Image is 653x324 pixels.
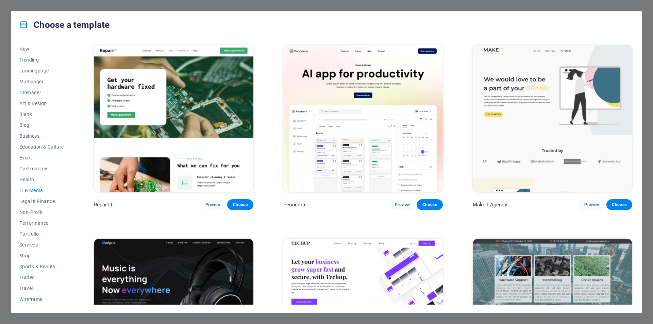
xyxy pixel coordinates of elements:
[19,98,64,109] button: Art & Design
[19,166,64,171] span: Gastronomy
[19,196,64,207] button: Legal & Finance
[19,185,64,196] button: IT & Media
[19,163,64,174] button: Gastronomy
[417,199,442,210] button: Choose
[19,218,64,228] button: Performance
[19,188,64,193] span: IT & Media
[19,131,64,141] button: Business
[19,286,64,291] span: Travel
[19,250,64,261] button: Shop
[19,54,64,65] button: Trending
[19,283,64,294] button: Travel
[19,90,64,95] span: Onepager
[19,101,64,106] span: Art & Design
[19,207,64,218] button: Non-Profit
[227,199,253,210] button: Choose
[19,177,64,182] span: Health
[19,272,64,283] button: Trades
[19,65,64,76] button: Landingpage
[283,45,443,192] img: Peoneera
[200,199,226,210] button: Preview
[19,122,64,128] span: Blog
[19,275,64,280] span: Trades
[19,57,64,63] span: Trending
[19,46,64,52] span: New
[19,199,64,204] span: Legal & Finance
[19,209,64,215] span: Non-Profit
[19,152,64,163] button: Event
[94,201,113,208] p: RepairIT
[579,199,605,210] button: Preview
[19,68,64,73] span: Landingpage
[19,239,64,250] button: Services
[233,202,248,207] span: Choose
[19,228,64,239] button: Portfolio
[19,79,64,84] span: Multipager
[612,202,627,207] span: Choose
[584,202,599,207] span: Preview
[19,294,64,305] button: Wireframe
[473,201,507,208] p: MakeIt Agency
[94,45,253,192] img: RepairIT
[19,174,64,185] button: Health
[19,120,64,131] button: Blog
[395,202,410,207] span: Preview
[19,87,64,98] button: Onepager
[19,133,64,139] span: Business
[19,264,64,269] span: Sports & Beauty
[19,231,64,237] span: Portfolio
[19,261,64,272] button: Sports & Beauty
[205,202,220,207] span: Preview
[19,76,64,87] button: Multipager
[19,220,64,226] span: Performance
[19,253,64,258] span: Shop
[19,109,64,120] button: Blank
[19,155,64,160] span: Event
[19,242,64,248] span: Services
[19,44,64,54] button: New
[19,296,64,302] span: Wireframe
[19,112,64,117] span: Blank
[283,201,305,208] p: Peoneera
[422,202,437,207] span: Choose
[19,19,110,30] h4: Choose a template
[606,199,632,210] button: Choose
[473,45,632,192] img: MakeIt Agency
[389,199,415,210] button: Preview
[19,141,64,152] button: Education & Culture
[19,144,64,150] span: Education & Culture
